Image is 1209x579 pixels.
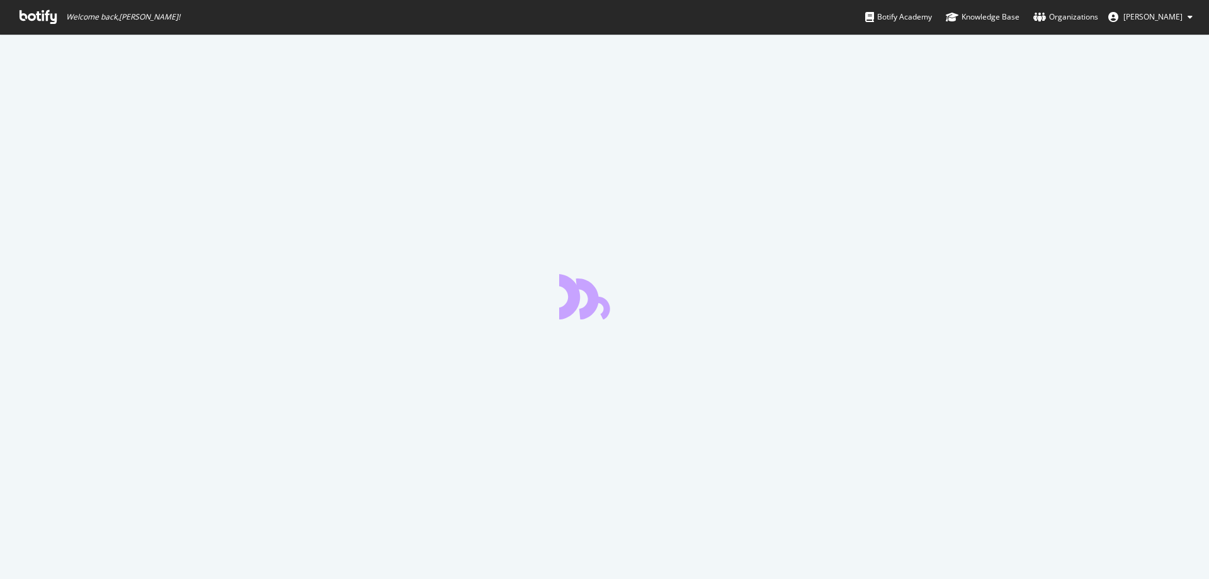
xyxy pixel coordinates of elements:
[946,11,1019,23] div: Knowledge Base
[1123,11,1183,22] span: Andrea Gozzi
[1033,11,1098,23] div: Organizations
[1098,7,1203,27] button: [PERSON_NAME]
[66,12,180,22] span: Welcome back, [PERSON_NAME] !
[865,11,932,23] div: Botify Academy
[559,274,650,319] div: animation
